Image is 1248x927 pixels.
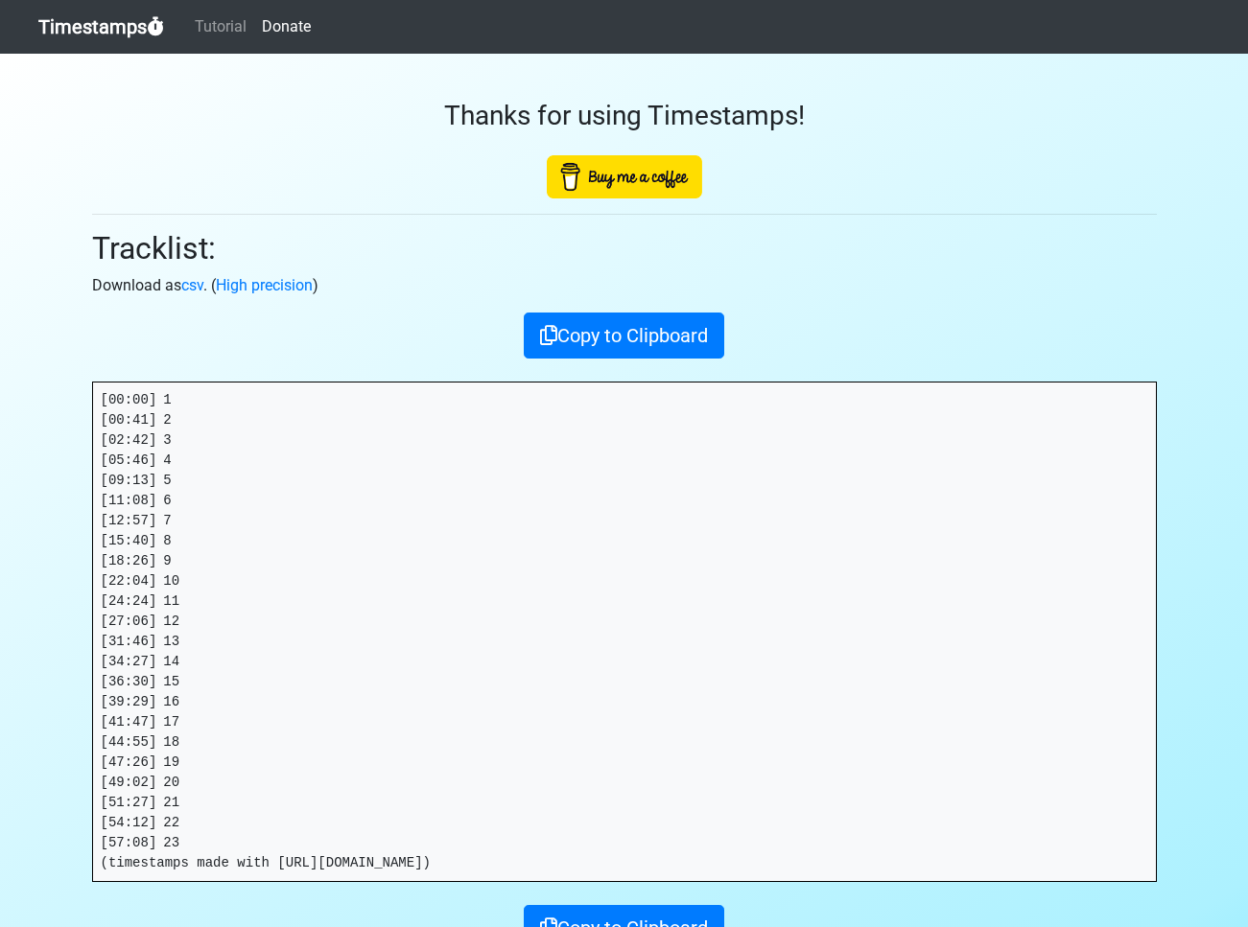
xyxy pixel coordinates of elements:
h3: Thanks for using Timestamps! [92,100,1157,132]
p: Download as . ( ) [92,274,1157,297]
a: Tutorial [187,8,254,46]
img: Buy Me A Coffee [547,155,702,198]
a: Timestamps [38,8,164,46]
a: Donate [254,8,318,46]
button: Copy to Clipboard [524,313,724,359]
h2: Tracklist: [92,230,1157,267]
pre: [00:00] 1 [00:41] 2 [02:42] 3 [05:46] 4 [09:13] 5 [11:08] 6 [12:57] 7 [15:40] 8 [18:26] 9 [22:04]... [93,382,1156,881]
a: csv [181,276,203,294]
a: High precision [216,276,313,294]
